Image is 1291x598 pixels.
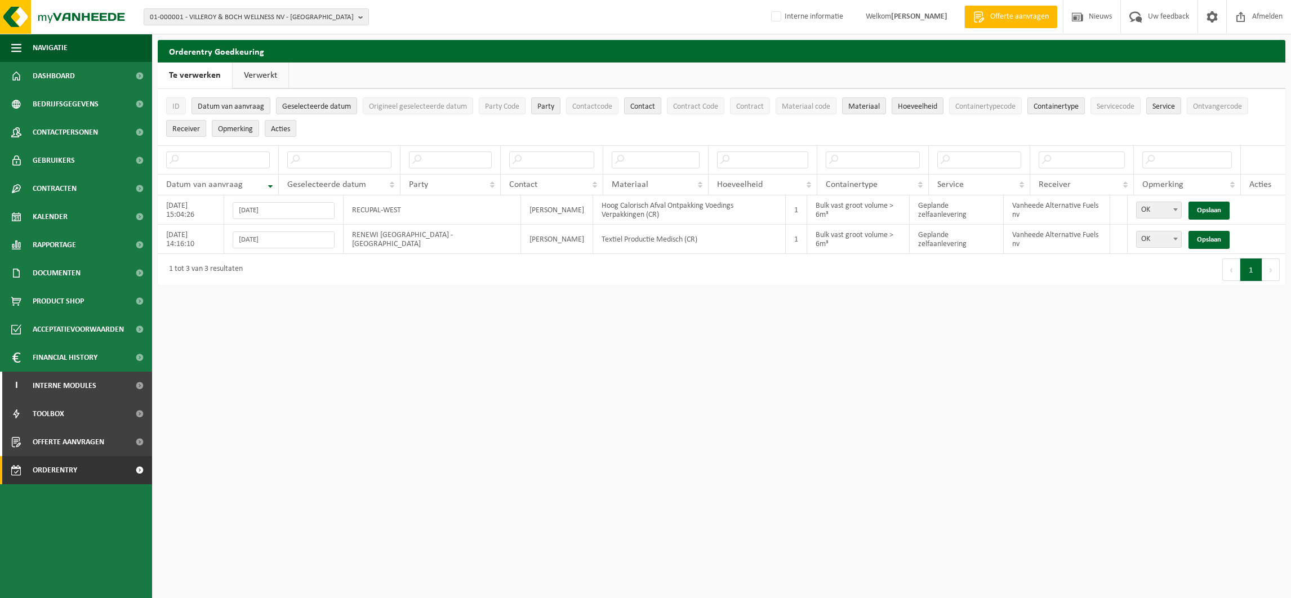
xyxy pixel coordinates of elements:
[271,125,290,133] span: Acties
[479,97,526,114] button: Party CodeParty Code: Activate to sort
[593,225,786,254] td: Textiel Productie Medisch (CR)
[1142,180,1183,189] span: Opmerking
[158,40,1285,62] h2: Orderentry Goedkeuring
[736,102,764,111] span: Contract
[1137,231,1181,247] span: OK
[212,120,259,137] button: OpmerkingOpmerking: Activate to sort
[33,146,75,175] span: Gebruikers
[485,102,519,111] span: Party Code
[910,225,1004,254] td: Geplande zelfaanlevering
[1004,195,1110,225] td: Vanheede Alternative Fuels nv
[892,97,943,114] button: HoeveelheidHoeveelheid: Activate to sort
[521,195,593,225] td: [PERSON_NAME]
[807,195,910,225] td: Bulk vast groot volume > 6m³
[1222,258,1240,281] button: Previous
[1039,180,1071,189] span: Receiver
[363,97,473,114] button: Origineel geselecteerde datumOrigineel geselecteerde datum: Activate to sort
[949,97,1022,114] button: ContainertypecodeContainertypecode: Activate to sort
[33,90,99,118] span: Bedrijfsgegevens
[33,34,68,62] span: Navigatie
[172,102,180,111] span: ID
[369,102,467,111] span: Origineel geselecteerde datum
[282,102,351,111] span: Geselecteerde datum
[826,180,878,189] span: Containertype
[276,97,357,114] button: Geselecteerde datumGeselecteerde datum: Activate to sort
[265,120,296,137] button: Acties
[163,260,243,280] div: 1 tot 3 van 3 resultaten
[33,259,81,287] span: Documenten
[158,225,224,254] td: [DATE] 14:16:10
[1090,97,1141,114] button: ServicecodeServicecode: Activate to sort
[566,97,618,114] button: ContactcodeContactcode: Activate to sort
[33,343,97,372] span: Financial History
[1004,225,1110,254] td: Vanheede Alternative Fuels nv
[198,102,264,111] span: Datum van aanvraag
[1193,102,1242,111] span: Ontvangercode
[218,125,253,133] span: Opmerking
[509,180,537,189] span: Contact
[717,180,763,189] span: Hoeveelheid
[624,97,661,114] button: ContactContact: Activate to sort
[172,125,200,133] span: Receiver
[1027,97,1085,114] button: ContainertypeContainertype: Activate to sort
[891,12,947,21] strong: [PERSON_NAME]
[33,231,76,259] span: Rapportage
[33,400,64,428] span: Toolbox
[33,456,127,484] span: Orderentry Goedkeuring
[769,8,843,25] label: Interne informatie
[1146,97,1181,114] button: ServiceService: Activate to sort
[572,102,612,111] span: Contactcode
[537,102,554,111] span: Party
[166,97,186,114] button: IDID: Activate to sort
[166,120,206,137] button: ReceiverReceiver: Activate to sort
[1152,102,1175,111] span: Service
[612,180,648,189] span: Materiaal
[1262,258,1280,281] button: Next
[910,195,1004,225] td: Geplande zelfaanlevering
[1097,102,1134,111] span: Servicecode
[33,118,98,146] span: Contactpersonen
[33,428,104,456] span: Offerte aanvragen
[1136,231,1182,248] span: OK
[786,195,807,225] td: 1
[1188,231,1230,249] a: Opslaan
[730,97,770,114] button: ContractContract: Activate to sort
[673,102,718,111] span: Contract Code
[937,180,964,189] span: Service
[786,225,807,254] td: 1
[1249,180,1271,189] span: Acties
[955,102,1016,111] span: Containertypecode
[1240,258,1262,281] button: 1
[33,287,84,315] span: Product Shop
[144,8,369,25] button: 01-000001 - VILLEROY & BOCH WELLNESS NV - [GEOGRAPHIC_DATA]
[1188,202,1230,220] a: Opslaan
[1034,102,1079,111] span: Containertype
[150,9,354,26] span: 01-000001 - VILLEROY & BOCH WELLNESS NV - [GEOGRAPHIC_DATA]
[898,102,937,111] span: Hoeveelheid
[33,175,77,203] span: Contracten
[287,180,366,189] span: Geselecteerde datum
[344,195,521,225] td: RECUPAL-WEST
[842,97,886,114] button: MateriaalMateriaal: Activate to sort
[33,62,75,90] span: Dashboard
[776,97,836,114] button: Materiaal codeMateriaal code: Activate to sort
[33,315,124,343] span: Acceptatievoorwaarden
[667,97,724,114] button: Contract CodeContract Code: Activate to sort
[848,102,880,111] span: Materiaal
[158,63,232,88] a: Te verwerken
[1187,97,1248,114] button: OntvangercodeOntvangercode: Activate to sort
[233,63,288,88] a: Verwerkt
[192,97,270,114] button: Datum van aanvraagDatum van aanvraag: Activate to remove sorting
[521,225,593,254] td: [PERSON_NAME]
[593,195,786,225] td: Hoog Calorisch Afval Ontpakking Voedings Verpakkingen (CR)
[166,180,243,189] span: Datum van aanvraag
[531,97,560,114] button: PartyParty: Activate to sort
[630,102,655,111] span: Contact
[1137,202,1181,218] span: OK
[11,372,21,400] span: I
[964,6,1057,28] a: Offerte aanvragen
[409,180,428,189] span: Party
[1136,202,1182,218] span: OK
[782,102,830,111] span: Materiaal code
[33,372,96,400] span: Interne modules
